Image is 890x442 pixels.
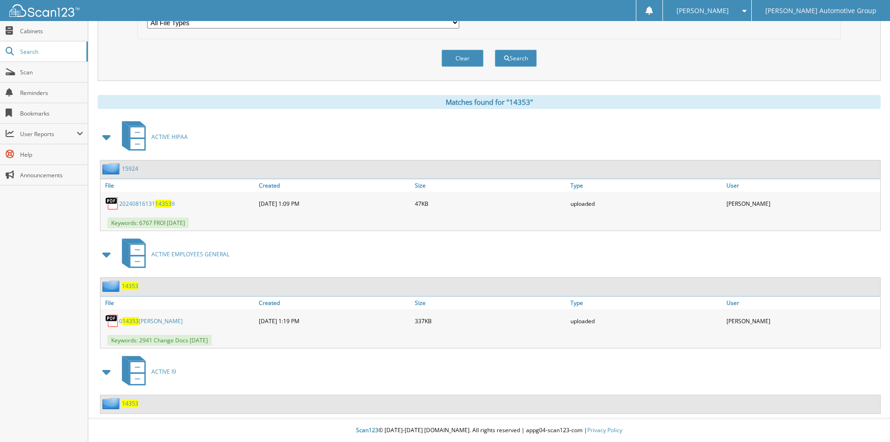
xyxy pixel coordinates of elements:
[107,335,212,346] span: Keywords: 2941 Change Docs [DATE]
[413,179,569,192] a: Size
[724,312,880,330] div: [PERSON_NAME]
[100,179,256,192] a: File
[122,317,139,325] span: 14353
[724,297,880,309] a: User
[88,419,890,442] div: © [DATE]-[DATE] [DOMAIN_NAME]. All rights reserved | appg04-scan123-com |
[20,68,83,76] span: Scan
[587,426,622,434] a: Privacy Policy
[256,312,413,330] div: [DATE] 1:19 PM
[100,297,256,309] a: File
[116,236,229,273] a: ACTIVE EMPLOYEES GENERAL
[119,317,183,325] a: 014353[PERSON_NAME]
[151,250,229,258] span: ACTIVE EMPLOYEES GENERAL
[568,194,724,213] div: uploaded
[413,297,569,309] a: Size
[724,179,880,192] a: User
[105,314,119,328] img: PDF.png
[107,217,189,228] span: Keywords: 6767 FROI [DATE]
[122,165,138,173] a: 15924
[151,368,176,376] span: ACTIVE I9
[413,312,569,330] div: 337KB
[676,8,729,14] span: [PERSON_NAME]
[568,297,724,309] a: Type
[102,398,122,409] img: folder2.png
[98,95,881,109] div: Matches found for "14353"
[119,200,175,208] a: 20240816131143539
[20,151,83,159] span: Help
[122,399,138,407] a: 14353
[116,118,188,155] a: ACTIVE HIPAA
[256,297,413,309] a: Created
[116,353,176,390] a: ACTIVE I9
[102,280,122,292] img: folder2.png
[568,312,724,330] div: uploaded
[151,133,188,141] span: ACTIVE HIPAA
[122,282,138,290] a: 14353
[20,109,83,117] span: Bookmarks
[20,89,83,97] span: Reminders
[9,4,79,17] img: scan123-logo-white.svg
[724,194,880,213] div: [PERSON_NAME]
[102,163,122,174] img: folder2.png
[256,179,413,192] a: Created
[765,8,876,14] span: [PERSON_NAME] Automotive Group
[568,179,724,192] a: Type
[105,196,119,210] img: PDF.png
[20,48,82,56] span: Search
[20,27,83,35] span: Cabinets
[495,50,537,67] button: Search
[155,200,171,208] span: 14353
[256,194,413,213] div: [DATE] 1:09 PM
[356,426,378,434] span: Scan123
[441,50,484,67] button: Clear
[20,171,83,179] span: Announcements
[843,397,890,442] iframe: Chat Widget
[20,130,77,138] span: User Reports
[413,194,569,213] div: 47KB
